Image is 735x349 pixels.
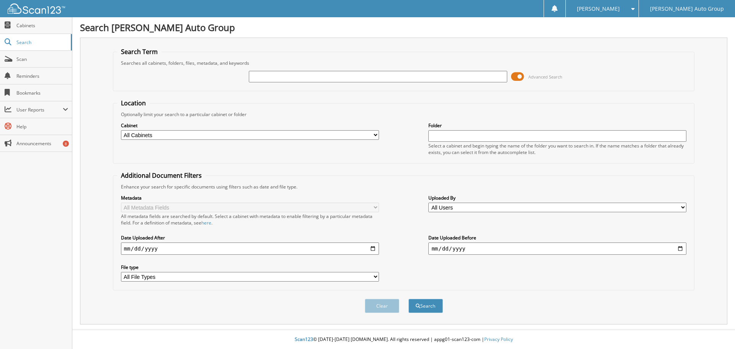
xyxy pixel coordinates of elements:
div: All metadata fields are searched by default. Select a cabinet with metadata to enable filtering b... [121,213,379,226]
legend: Search Term [117,48,162,56]
div: Optionally limit your search to a particular cabinet or folder [117,111,691,118]
span: Scan123 [295,336,313,342]
span: Cabinets [16,22,68,29]
label: Date Uploaded After [121,234,379,241]
label: Metadata [121,195,379,201]
button: Search [408,299,443,313]
span: Advanced Search [528,74,562,80]
span: Help [16,123,68,130]
img: scan123-logo-white.svg [8,3,65,14]
div: © [DATE]-[DATE] [DOMAIN_NAME]. All rights reserved | appg01-scan123-com | [72,330,735,349]
a: here [201,220,211,226]
span: [PERSON_NAME] Auto Group [650,7,724,11]
label: Date Uploaded Before [428,234,686,241]
a: Privacy Policy [484,336,513,342]
span: User Reports [16,107,63,113]
label: Cabinet [121,122,379,129]
input: start [121,242,379,255]
span: [PERSON_NAME] [577,7,620,11]
span: Reminders [16,73,68,79]
label: Folder [428,122,686,129]
div: Enhance your search for specific documents using filters such as date and file type. [117,184,691,190]
legend: Location [117,99,150,107]
div: 8 [63,141,69,147]
div: Searches all cabinets, folders, files, metadata, and keywords [117,60,691,66]
label: Uploaded By [428,195,686,201]
legend: Additional Document Filters [117,171,206,180]
div: Select a cabinet and begin typing the name of the folder you want to search in. If the name match... [428,143,686,156]
h1: Search [PERSON_NAME] Auto Group [80,21,727,34]
span: Search [16,39,67,46]
input: end [428,242,686,255]
span: Bookmarks [16,90,68,96]
label: File type [121,264,379,270]
span: Announcements [16,140,68,147]
button: Clear [365,299,399,313]
span: Scan [16,56,68,62]
iframe: Chat Widget [697,312,735,349]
